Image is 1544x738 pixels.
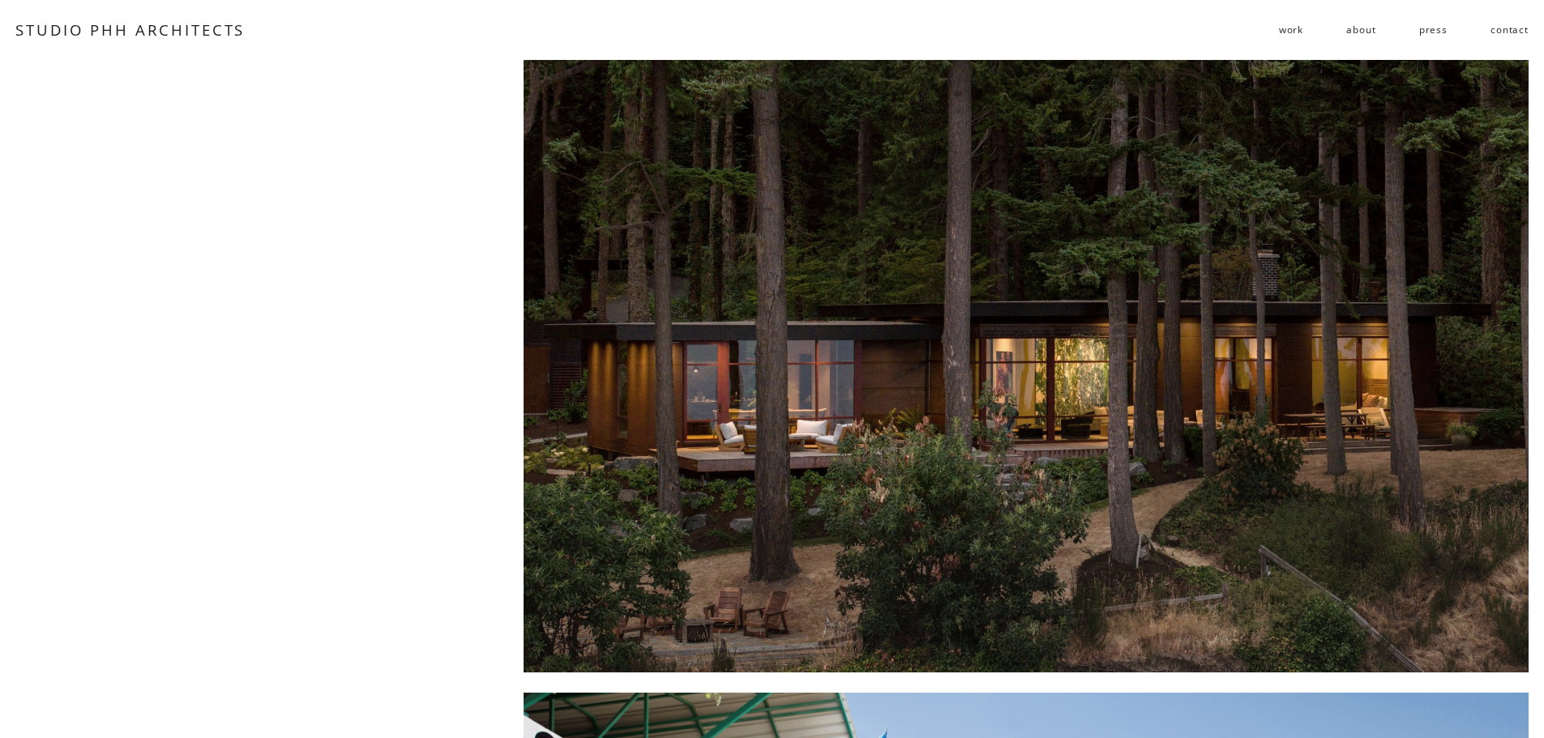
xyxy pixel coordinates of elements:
[1279,17,1303,43] a: folder dropdown
[1346,17,1375,43] a: about
[1279,18,1303,41] span: work
[1419,17,1448,43] a: press
[15,19,245,40] a: STUDIO PHH ARCHITECTS
[1491,17,1529,43] a: contact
